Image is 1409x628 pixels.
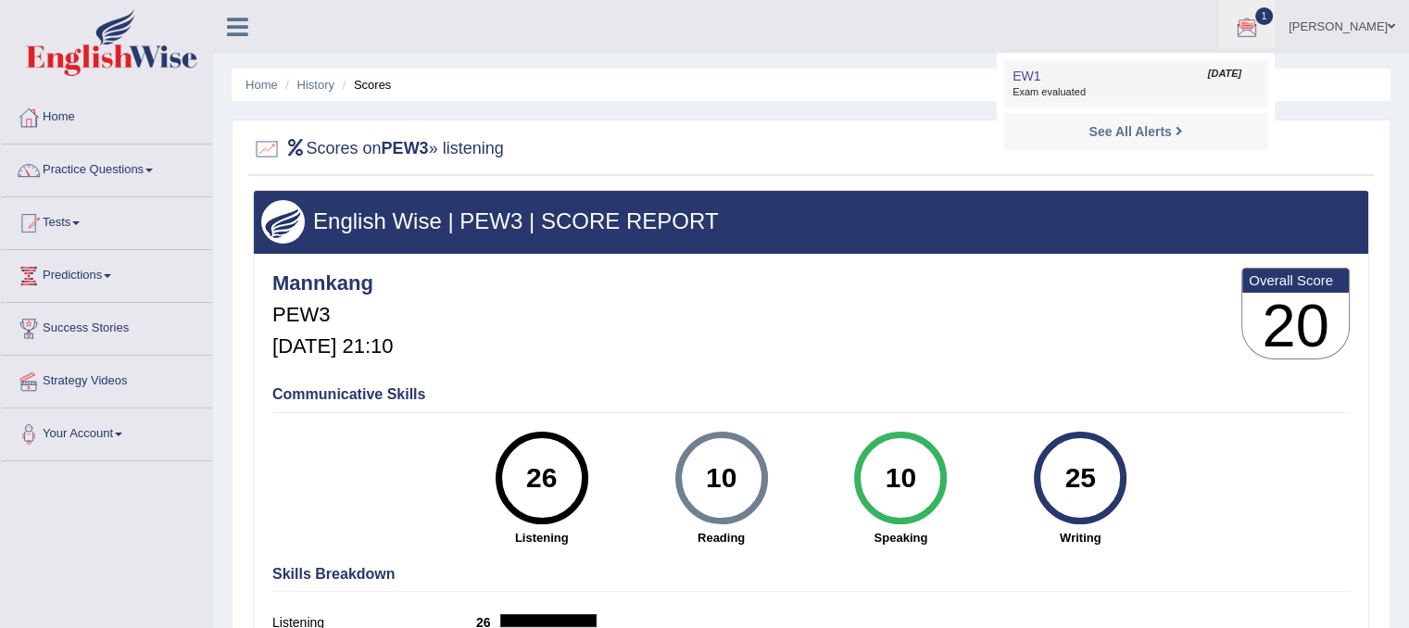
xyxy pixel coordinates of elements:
a: Your Account [1,408,212,455]
span: 1 [1255,7,1274,25]
a: Success Stories [1,303,212,349]
a: Home [245,78,278,92]
a: Home [1,92,212,138]
a: Practice Questions [1,144,212,191]
a: EW1 [DATE] Exam evaluated [1008,64,1264,103]
div: 25 [1047,439,1114,517]
a: Strategy Videos [1,356,212,402]
b: Overall Score [1249,272,1342,288]
h5: [DATE] 21:10 [272,335,393,358]
h4: Skills Breakdown [272,566,1350,583]
h2: Scores on » listening [253,135,504,163]
h4: Mannkang [272,272,393,295]
li: Scores [338,76,392,94]
a: History [297,78,334,92]
a: Tests [1,197,212,244]
a: See All Alerts [1084,121,1187,142]
div: 26 [508,439,575,517]
span: [DATE] [1208,67,1241,82]
a: Predictions [1,250,212,296]
h3: English Wise | PEW3 | SCORE REPORT [261,209,1361,233]
h3: 20 [1242,293,1349,359]
strong: Listening [461,529,623,546]
strong: Speaking [820,529,981,546]
span: Exam evaluated [1013,85,1259,100]
b: PEW3 [382,139,429,157]
img: wings.png [261,200,305,244]
h4: Communicative Skills [272,386,1350,403]
strong: Writing [1000,529,1161,546]
h5: PEW3 [272,304,393,326]
div: 10 [687,439,755,517]
strong: Reading [641,529,802,546]
strong: See All Alerts [1088,124,1171,139]
span: EW1 [1013,69,1040,83]
div: 10 [867,439,935,517]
